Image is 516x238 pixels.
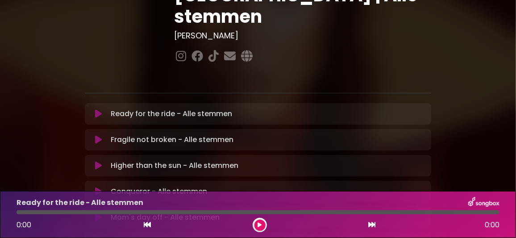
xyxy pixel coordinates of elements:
[111,109,232,119] p: Ready for the ride - Alle stemmen
[485,220,499,230] span: 0:00
[111,134,233,145] p: Fragile not broken - Alle stemmen
[174,31,431,41] h3: [PERSON_NAME]
[111,160,238,171] p: Higher than the sun - Alle stemmen
[17,220,31,230] span: 0:00
[17,197,143,208] p: Ready for the ride - Alle stemmen
[111,186,207,197] p: Conqueror - Alle stemmen
[468,197,499,209] img: songbox-logo-white.png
